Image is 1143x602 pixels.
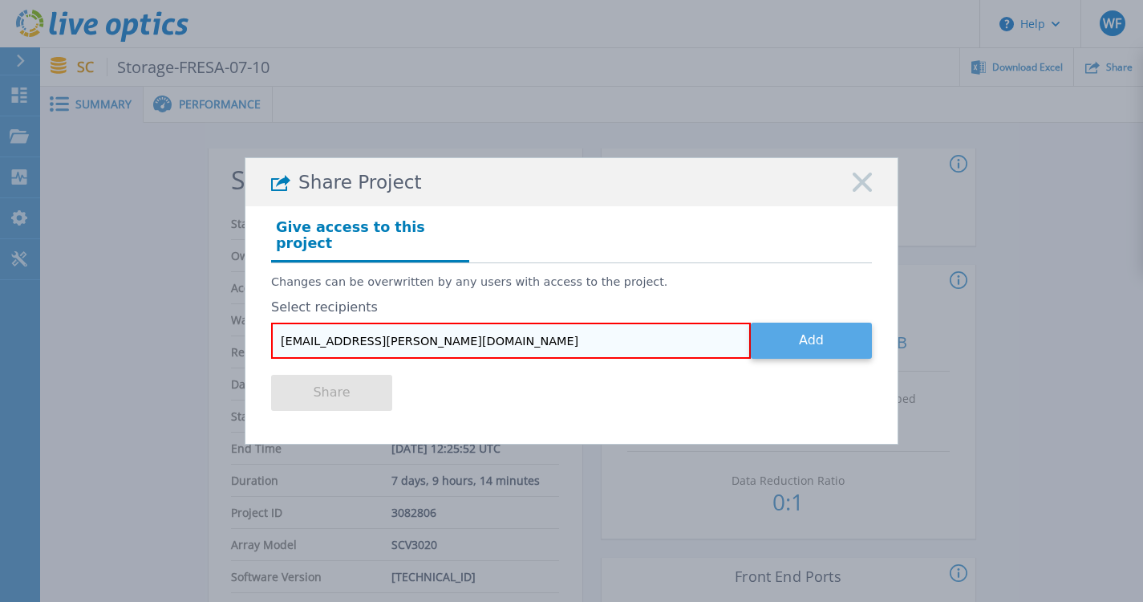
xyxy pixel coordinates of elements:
[271,375,392,411] button: Share
[298,172,422,193] span: Share Project
[271,275,872,289] p: Changes can be overwritten by any users with access to the project.
[271,323,751,359] input: Enter email address
[751,323,872,359] button: Add
[271,214,469,262] h4: Give access to this project
[271,300,872,315] label: Select recipients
